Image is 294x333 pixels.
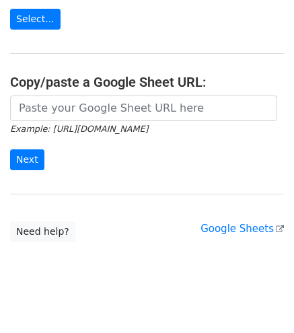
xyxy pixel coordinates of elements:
a: Select... [10,9,61,30]
small: Example: [URL][DOMAIN_NAME] [10,124,148,134]
input: Next [10,149,44,170]
a: Need help? [10,221,75,242]
a: Google Sheets [200,223,284,235]
h4: Copy/paste a Google Sheet URL: [10,74,284,90]
input: Paste your Google Sheet URL here [10,96,277,121]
